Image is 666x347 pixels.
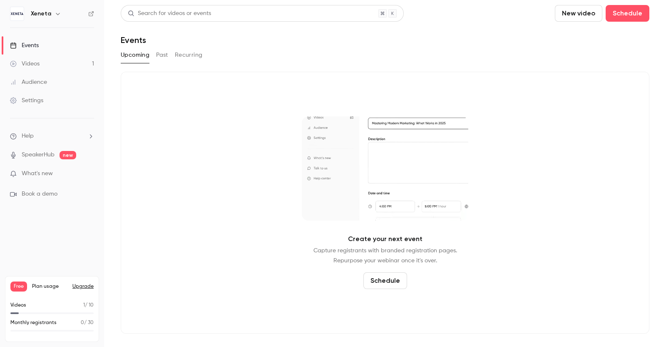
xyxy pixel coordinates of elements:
img: Xeneta [10,7,24,20]
span: Book a demo [22,190,57,199]
div: Events [10,41,39,50]
button: Upgrade [72,283,94,290]
button: Upcoming [121,48,149,62]
li: help-dropdown-opener [10,132,94,141]
span: Plan usage [32,283,67,290]
div: Audience [10,78,47,86]
span: 0 [81,320,84,325]
iframe: Noticeable Trigger [84,170,94,178]
p: Monthly registrants [10,319,57,327]
div: Settings [10,96,43,105]
p: Create your next event [348,234,422,244]
span: new [60,151,76,159]
button: Past [156,48,168,62]
span: Free [10,282,27,292]
div: Videos [10,60,40,68]
a: SpeakerHub [22,151,55,159]
span: What's new [22,169,53,178]
button: Schedule [606,5,649,22]
span: Help [22,132,34,141]
div: Search for videos or events [128,9,211,18]
p: Capture registrants with branded registration pages. Repurpose your webinar once it's over. [313,246,457,266]
h6: Xeneta [31,10,51,18]
p: Videos [10,302,26,309]
p: / 30 [81,319,94,327]
span: 1 [83,303,85,308]
button: Recurring [175,48,203,62]
button: New video [555,5,602,22]
button: Schedule [363,272,407,289]
h1: Events [121,35,146,45]
p: / 10 [83,302,94,309]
